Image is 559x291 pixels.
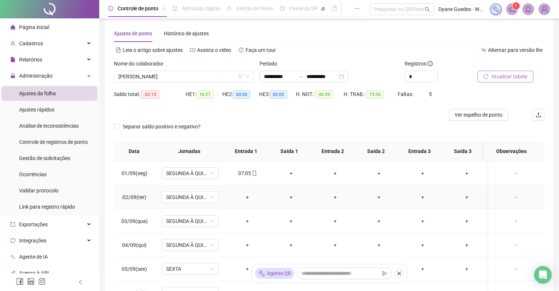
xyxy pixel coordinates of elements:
[515,3,517,8] span: 1
[231,265,263,273] div: +
[19,155,70,161] span: Gestão de solicitações
[438,5,485,13] span: Dyane Guedes - WRMP SOLUTIONS
[427,61,433,66] span: info-circle
[289,6,318,11] span: Painel do DP
[19,254,48,260] span: Agente de IA
[10,57,15,62] span: file
[231,169,263,177] div: 07:05
[363,193,395,201] div: +
[197,47,231,53] span: Assista o vídeo
[19,40,43,46] span: Cadastros
[114,141,154,162] th: Data
[19,171,47,177] span: Ocorrências
[38,278,46,285] span: instagram
[19,188,58,194] span: Validar protocolo
[363,217,395,225] div: +
[246,47,276,53] span: Faça um tour
[407,217,439,225] div: +
[251,171,257,176] span: mobile
[114,60,168,68] label: Nome do colaborador
[298,74,304,79] span: swap-right
[238,74,242,79] span: filter
[344,90,397,99] div: H. TRAB.:
[296,90,344,99] div: H. NOT.:
[19,73,53,79] span: Administração
[19,107,54,113] span: Ajustes rápidos
[492,5,500,13] img: sparkle-icon.fc2bf0ac1784a2077858766a79e2daf3.svg
[19,24,49,30] span: Página inicial
[363,241,395,249] div: +
[10,238,15,243] span: sync
[451,217,483,225] div: +
[319,193,351,201] div: +
[270,91,287,99] span: 00:00
[196,91,214,99] span: 16:27
[116,47,121,53] span: file-text
[494,241,538,249] div: -
[239,47,244,53] span: history
[441,141,484,162] th: Saída 3
[451,193,483,201] div: +
[224,141,268,162] th: Entrada 1
[10,270,15,276] span: api
[114,90,186,99] div: Saldo total:
[451,265,483,273] div: +
[280,6,285,11] span: dashboard
[494,169,538,177] div: -
[19,123,79,129] span: Análise de inconsistências
[354,6,359,11] span: ellipsis
[363,169,395,177] div: +
[123,47,183,53] span: Leia o artigo sobre ajustes
[509,6,515,13] span: notification
[341,6,388,11] span: Folha de pagamento
[122,266,147,272] span: 05/09(sex)
[275,217,307,225] div: +
[490,147,533,155] span: Observações
[405,60,433,68] span: Registros
[245,74,250,79] span: down
[483,74,488,79] span: reload
[259,60,282,68] label: Período
[78,280,83,285] span: left
[190,47,195,53] span: youtube
[108,6,113,11] span: clock-circle
[494,265,538,273] div: -
[10,25,15,30] span: home
[231,217,263,225] div: +
[332,6,337,11] span: book
[488,47,542,53] span: Alternar para versão lite
[27,278,35,285] span: linkedin
[10,41,15,46] span: user-add
[236,6,273,11] span: Gestão de férias
[186,90,222,99] div: HE 1:
[477,71,533,82] button: Atualizar tabela
[484,141,539,162] th: Observações
[429,91,432,97] span: 5
[491,72,527,81] span: Atualizar tabela
[231,241,263,249] div: +
[233,91,250,99] span: 00:00
[122,242,147,248] span: 04/09(qui)
[19,238,46,244] span: Integrações
[451,169,483,177] div: +
[268,141,311,162] th: Saída 1
[19,270,49,276] span: Acesso à API
[164,31,209,36] span: Histórico de ajustes
[298,74,304,79] span: to
[481,47,486,53] span: swap
[114,31,152,36] span: Ajustes de ponto
[407,193,439,201] div: +
[118,71,249,82] span: GABRIEL GOMES LINHARES DA SILVA
[19,91,56,96] span: Ajustes da folha
[121,218,148,224] span: 03/09(qua)
[354,141,398,162] th: Saída 2
[319,217,351,225] div: +
[407,265,439,273] div: +
[539,4,550,15] img: 8292
[275,241,307,249] div: +
[534,266,552,284] div: Open Intercom Messenger
[166,239,214,251] span: SEGUNDA À QUINTA
[321,7,325,11] span: pushpin
[398,91,414,97] span: Faltas:
[166,168,214,179] span: SEGUNDA À QUINTA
